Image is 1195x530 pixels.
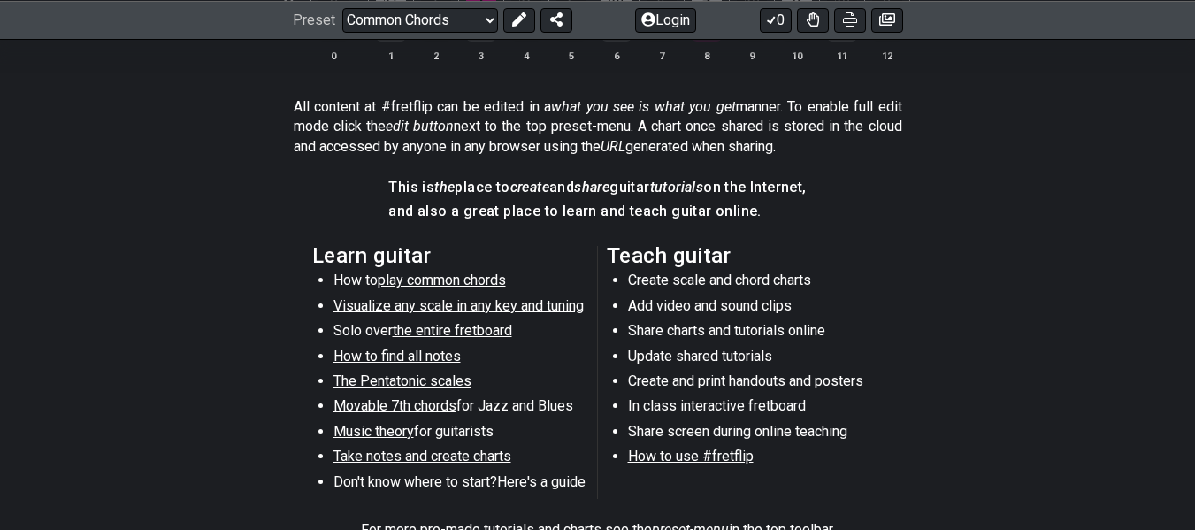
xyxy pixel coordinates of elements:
[413,46,458,65] th: 2
[601,138,625,155] em: URL
[497,473,586,490] span: Here's a guide
[650,179,704,196] em: tutorials
[386,118,454,134] em: edit button
[628,321,880,346] li: Share charts and tutorials online
[871,7,903,32] button: Create image
[293,12,335,28] span: Preset
[333,321,586,346] li: Solo over
[628,372,880,396] li: Create and print handouts and posters
[729,46,774,65] th: 9
[819,46,864,65] th: 11
[333,423,414,440] span: Music theory
[333,397,456,414] span: Movable 7th chords
[342,7,498,32] select: Preset
[333,422,586,447] li: for guitarists
[628,296,880,321] li: Add video and sound clips
[393,322,512,339] span: the entire fretboard
[368,46,413,65] th: 1
[458,46,503,65] th: 3
[797,7,829,32] button: Toggle Dexterity for all fretkits
[388,202,806,221] h4: and also a great place to learn and teach guitar online.
[628,396,880,421] li: In class interactive fretboard
[864,46,909,65] th: 12
[333,396,586,421] li: for Jazz and Blues
[594,46,639,65] th: 6
[312,246,589,265] h2: Learn guitar
[333,348,461,365] span: How to find all notes
[548,46,594,65] th: 5
[551,98,736,115] em: what you see is what you get
[540,7,572,32] button: Share Preset
[834,7,866,32] button: Print
[434,179,455,196] em: the
[333,448,511,465] span: Take notes and create charts
[333,271,586,296] li: How to
[574,179,609,196] em: share
[503,46,548,65] th: 4
[333,297,584,314] span: Visualize any scale in any key and tuning
[628,271,880,296] li: Create scale and chord charts
[760,7,792,32] button: 0
[294,97,902,157] p: All content at #fretflip can be edited in a manner. To enable full edit mode click the next to th...
[503,7,535,32] button: Edit Preset
[510,179,549,196] em: create
[628,347,880,372] li: Update shared tutorials
[628,448,754,465] span: How to use #fretflip
[684,46,729,65] th: 8
[628,422,880,447] li: Share screen during online teaching
[607,246,884,265] h2: Teach guitar
[388,178,806,197] h4: This is place to and guitar on the Internet,
[333,472,586,497] li: Don't know where to start?
[635,7,696,32] button: Login
[774,46,819,65] th: 10
[333,373,471,389] span: The Pentatonic scales
[639,46,684,65] th: 7
[311,46,356,65] th: 0
[378,272,506,288] span: play common chords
